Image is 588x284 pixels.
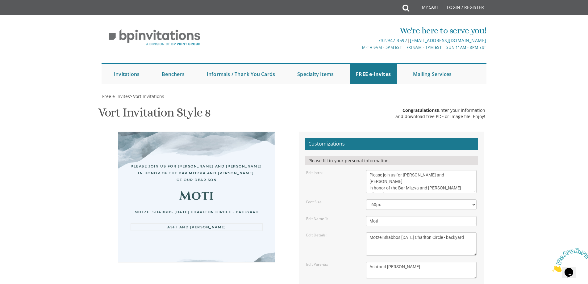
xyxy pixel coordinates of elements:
a: Informals / Thank You Cards [201,64,281,84]
div: | [230,37,486,44]
label: Edit Parents: [306,262,328,267]
img: BP Invitation Loft [102,25,207,50]
a: Specialty Items [291,64,340,84]
label: Edit Name 1: [306,216,328,221]
div: and download free PDF or Image file. Enjoy! [395,113,485,120]
a: My Cart [409,1,443,16]
div: Ashi and [PERSON_NAME] [131,223,263,231]
a: [EMAIL_ADDRESS][DOMAIN_NAME] [410,37,486,43]
div: Moti [131,193,263,199]
div: Motzei Shabbos [DATE] Charlton Circle - backyard [131,209,263,215]
div: Enter your information [395,107,485,113]
textarea: [DATE][DATE] At our home [STREET_ADDRESS] [366,232,477,256]
span: Vort Invitations [133,93,164,99]
a: Benchers [156,64,191,84]
h2: Customizations [305,138,478,150]
a: Invitations [108,64,146,84]
div: M-Th 9am - 5pm EST | Fri 9am - 1pm EST | Sun 11am - 3pm EST [230,44,486,51]
span: Congratulations! [402,107,438,113]
h1: Vort Invitation Style 8 [98,106,211,124]
div: Please fill in your personal information. [305,156,478,165]
a: Vort Invitations [132,93,164,99]
label: Font Size [306,199,322,205]
span: > [130,93,164,99]
div: Please join us for [PERSON_NAME] and [PERSON_NAME] in honor of the Bar Mitzva and [PERSON_NAME] o... [131,163,263,183]
textarea: Avi & Yael [366,216,477,226]
a: Free e-Invites [102,93,130,99]
label: Edit Details: [306,232,327,238]
textarea: [PERSON_NAME] and [PERSON_NAME] [PERSON_NAME] and [PERSON_NAME] [366,262,477,278]
textarea: With gratitude to Hashem We would like to invite you to The vort of our dear children [366,170,477,193]
img: Chat attention grabber [2,2,41,27]
a: FREE e-Invites [350,64,397,84]
iframe: chat widget [550,245,588,275]
a: Mailing Services [407,64,458,84]
a: 732.947.3597 [378,37,407,43]
div: We're here to serve you! [230,24,486,37]
label: Edit Intro: [306,170,323,175]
